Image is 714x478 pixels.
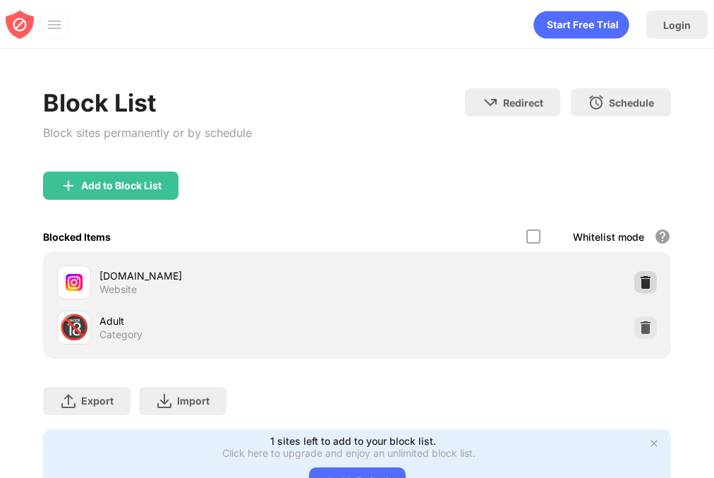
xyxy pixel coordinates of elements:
div: Export [81,395,114,407]
div: [DOMAIN_NAME] [99,268,357,283]
div: Import [177,395,210,407]
div: Category [99,328,143,341]
div: 🔞 [59,313,89,342]
div: Click here to upgrade and enjoy an unlimited block list. [222,447,476,459]
div: Add to Block List [81,180,162,191]
img: x-button.svg [648,438,660,449]
div: Adult [99,313,357,328]
div: animation [533,11,629,39]
img: blocksite-icon-red.svg [6,11,34,39]
div: Login [663,19,691,31]
div: Schedule [609,97,654,109]
img: favicons [66,274,83,291]
div: Whitelist mode [573,231,644,243]
div: 1 sites left to add to your block list. [270,435,436,447]
div: Website [99,283,137,296]
div: Redirect [503,97,543,109]
div: Blocked Items [43,231,111,243]
div: Block sites permanently or by schedule [43,123,252,143]
div: Block List [43,88,252,117]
